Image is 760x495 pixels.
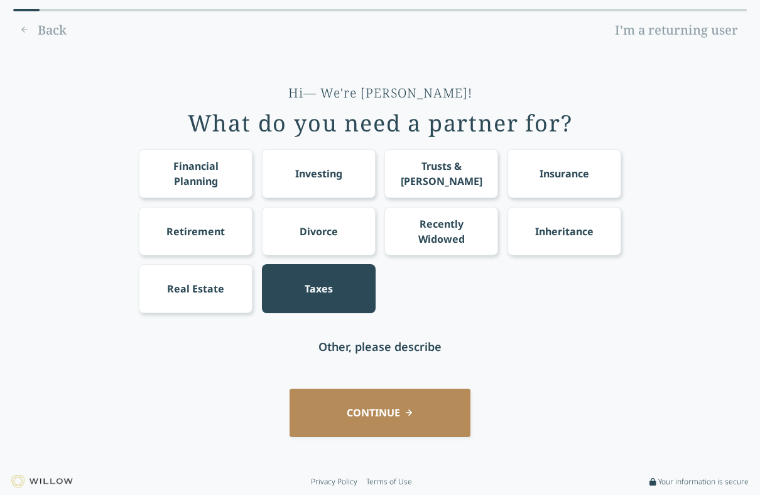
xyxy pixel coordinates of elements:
a: I'm a returning user [606,20,747,40]
img: Willow logo [11,475,73,488]
div: Other, please describe [318,338,442,355]
div: Insurance [540,166,589,181]
div: Trusts & [PERSON_NAME] [396,159,487,189]
span: Your information is secure [658,477,749,487]
div: Investing [295,166,342,181]
div: Real Estate [167,281,224,296]
button: CONTINUE [290,389,470,437]
a: Privacy Policy [311,477,357,487]
a: Terms of Use [366,477,412,487]
div: Hi— We're [PERSON_NAME]! [288,84,472,102]
div: Retirement [166,224,225,239]
div: 0% complete [13,9,40,11]
div: Recently Widowed [396,216,487,247]
div: Taxes [305,281,333,296]
div: What do you need a partner for? [188,111,573,136]
div: Inheritance [535,224,594,239]
div: Financial Planning [151,159,241,189]
div: Divorce [300,224,338,239]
